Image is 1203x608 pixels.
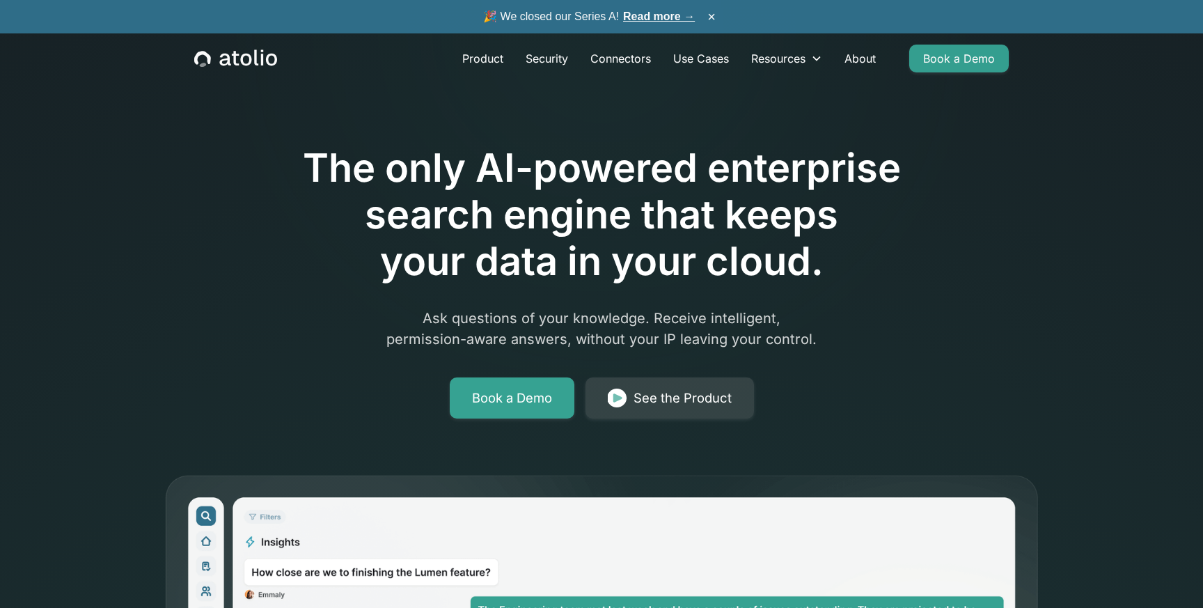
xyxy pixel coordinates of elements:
span: 🎉 We closed our Series A! [483,8,695,25]
div: See the Product [634,389,732,408]
a: home [194,49,277,68]
button: × [703,9,720,24]
a: Use Cases [662,45,740,72]
a: Book a Demo [450,377,574,419]
div: Resources [751,50,805,67]
a: See the Product [585,377,754,419]
a: Product [451,45,514,72]
h1: The only AI-powered enterprise search engine that keeps your data in your cloud. [245,145,958,286]
a: About [833,45,887,72]
a: Book a Demo [909,45,1009,72]
a: Read more → [623,10,695,22]
a: Security [514,45,579,72]
a: Connectors [579,45,662,72]
p: Ask questions of your knowledge. Receive intelligent, permission-aware answers, without your IP l... [334,308,869,350]
div: Resources [740,45,833,72]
